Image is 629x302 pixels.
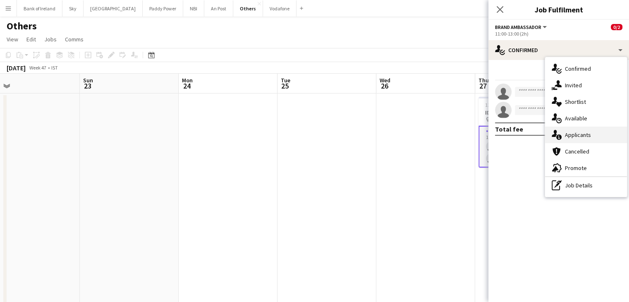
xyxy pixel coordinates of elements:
[51,65,58,71] div: IST
[3,34,22,45] a: View
[44,36,57,43] span: Jobs
[204,0,233,17] button: An Post
[41,34,60,45] a: Jobs
[478,109,571,116] h3: IDL Present Wrapping
[495,24,541,30] span: Brand Ambassador
[181,81,193,91] span: 24
[545,177,627,194] div: Job Details
[485,102,519,108] span: 11:00-13:00 (2h)
[478,77,489,84] span: Thu
[280,81,290,91] span: 25
[7,64,26,72] div: [DATE]
[565,65,591,72] span: Confirmed
[565,98,586,105] span: Shortlist
[82,81,93,91] span: 23
[495,24,548,30] button: Brand Ambassador
[65,36,84,43] span: Comms
[26,36,36,43] span: Edit
[62,0,84,17] button: Sky
[495,125,523,133] div: Total fee
[477,81,489,91] span: 27
[17,0,62,17] button: Bank of Ireland
[495,31,622,37] div: 11:00-13:00 (2h)
[565,131,591,139] span: Applicants
[488,4,629,15] h3: Job Fulfilment
[281,77,290,84] span: Tue
[565,115,587,122] span: Available
[183,0,204,17] button: NBI
[565,164,587,172] span: Promote
[233,0,263,17] button: Others
[62,34,87,45] a: Comms
[143,0,183,17] button: Paddy Power
[565,148,589,155] span: Cancelled
[83,77,93,84] span: Sun
[478,126,571,168] app-card-role: Brand Ambassador1A0/211:00-13:00 (2h)
[23,34,39,45] a: Edit
[84,0,143,17] button: [GEOGRAPHIC_DATA]
[488,40,629,60] div: Confirmed
[611,24,622,30] span: 0/2
[7,36,18,43] span: View
[378,81,390,91] span: 26
[565,81,582,89] span: Invited
[27,65,48,71] span: Week 47
[263,0,297,17] button: Vodafone
[380,77,390,84] span: Wed
[7,20,37,32] h1: Others
[478,97,571,168] app-job-card: 11:00-13:00 (2h)0/2IDL Present Wrapping Warehouse1 RoleBrand Ambassador1A0/211:00-13:00 (2h)
[182,77,193,84] span: Mon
